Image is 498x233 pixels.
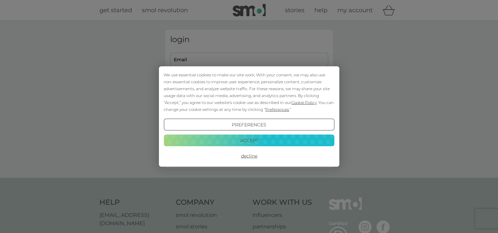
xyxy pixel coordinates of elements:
span: Preferences [265,107,289,112]
span: Cookie Policy [291,100,317,105]
div: Cookie Consent Prompt [159,66,339,167]
button: Decline [164,150,334,162]
div: We use essential cookies to make our site work. With your consent, we may also use non-essential ... [164,71,334,113]
button: Accept [164,134,334,146]
button: Preferences [164,119,334,131]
